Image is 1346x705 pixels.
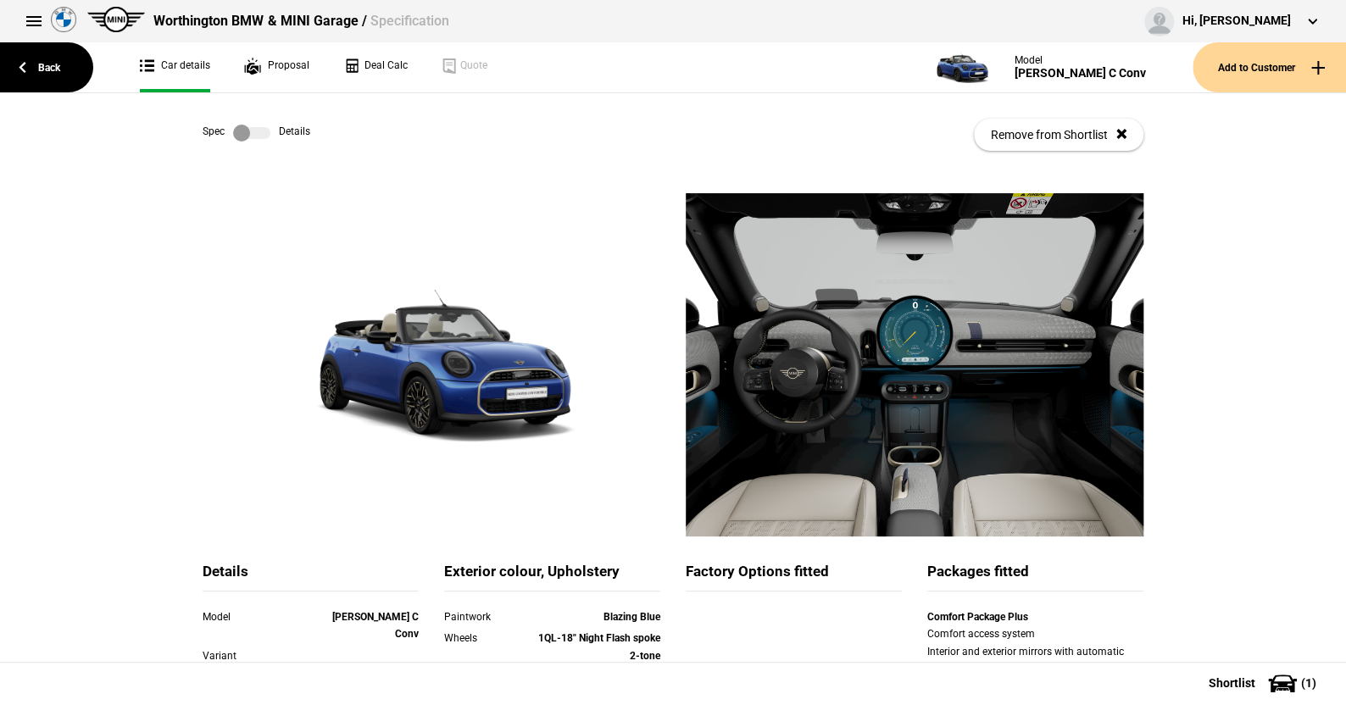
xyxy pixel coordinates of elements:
div: Model [203,608,332,625]
div: Wheels [444,630,531,647]
div: Exterior colour, Upholstery [444,562,660,591]
span: Shortlist [1209,677,1255,689]
div: Variant [203,647,332,664]
button: Shortlist(1) [1183,662,1346,704]
div: Hi, [PERSON_NAME] [1182,13,1291,30]
strong: Blazing Blue [603,611,660,623]
a: Proposal [244,42,309,92]
div: Worthington BMW & MINI Garage / [153,12,448,31]
button: Remove from Shortlist [974,119,1143,151]
strong: 1QL-18" Night Flash spoke 2-tone [538,632,660,661]
a: Deal Calc [343,42,408,92]
strong: [PERSON_NAME] C Conv [332,611,419,640]
div: Paintwork [444,608,531,625]
strong: Comfort Package Plus [927,611,1028,623]
div: [PERSON_NAME] C Conv [1015,66,1146,80]
div: Details [203,562,419,591]
div: Spec Details [203,125,310,142]
span: Specification [370,13,448,29]
button: Add to Customer [1193,42,1346,92]
span: ( 1 ) [1301,677,1316,689]
div: Model [1015,54,1146,66]
img: mini.png [87,7,145,32]
a: Car details [140,42,210,92]
img: bmw.png [51,7,76,32]
div: Packages fitted [927,562,1143,591]
div: Factory Options fitted [686,562,902,591]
